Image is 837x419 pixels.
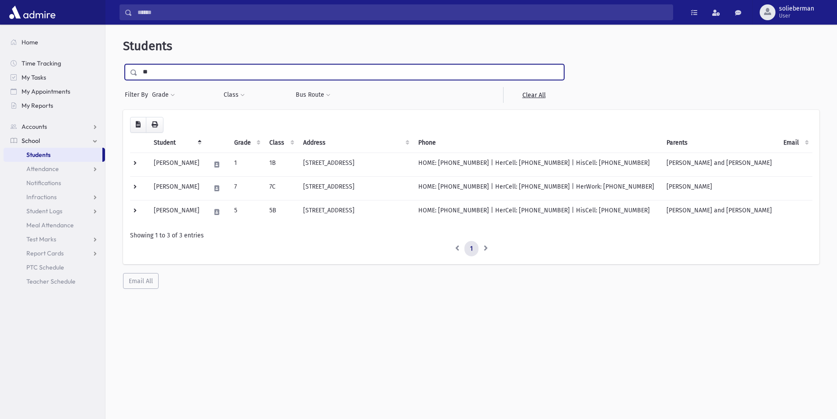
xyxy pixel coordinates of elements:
[661,153,778,176] td: [PERSON_NAME] and [PERSON_NAME]
[26,263,64,271] span: PTC Schedule
[413,133,661,153] th: Phone
[264,133,298,153] th: Class: activate to sort column ascending
[229,176,265,200] td: 7
[125,90,152,99] span: Filter By
[779,12,814,19] span: User
[464,241,478,257] a: 1
[778,133,812,153] th: Email: activate to sort column ascending
[413,153,661,176] td: HOME: [PHONE_NUMBER] | HerCell: [PHONE_NUMBER] | HisCell: [PHONE_NUMBER]
[123,273,159,289] button: Email All
[229,200,265,224] td: 5
[4,204,105,218] a: Student Logs
[4,56,105,70] a: Time Tracking
[298,200,413,224] td: [STREET_ADDRESS]
[130,231,812,240] div: Showing 1 to 3 of 3 entries
[4,274,105,288] a: Teacher Schedule
[149,133,205,153] th: Student: activate to sort column descending
[264,153,298,176] td: 1B
[123,39,172,53] span: Students
[4,134,105,148] a: School
[4,70,105,84] a: My Tasks
[264,200,298,224] td: 5B
[22,87,70,95] span: My Appointments
[298,176,413,200] td: [STREET_ADDRESS]
[146,117,163,133] button: Print
[4,232,105,246] a: Test Marks
[149,200,205,224] td: [PERSON_NAME]
[149,153,205,176] td: [PERSON_NAME]
[4,35,105,49] a: Home
[22,123,47,131] span: Accounts
[298,153,413,176] td: [STREET_ADDRESS]
[661,133,778,153] th: Parents
[22,73,46,81] span: My Tasks
[26,249,64,257] span: Report Cards
[223,87,245,103] button: Class
[22,102,53,109] span: My Reports
[4,148,102,162] a: Students
[26,235,56,243] span: Test Marks
[4,162,105,176] a: Attendance
[4,176,105,190] a: Notifications
[26,193,57,201] span: Infractions
[22,137,40,145] span: School
[264,176,298,200] td: 7C
[229,133,265,153] th: Grade: activate to sort column ascending
[26,179,61,187] span: Notifications
[503,87,564,103] a: Clear All
[130,117,146,133] button: CSV
[152,87,175,103] button: Grade
[26,151,51,159] span: Students
[4,98,105,113] a: My Reports
[132,4,673,20] input: Search
[413,176,661,200] td: HOME: [PHONE_NUMBER] | HerCell: [PHONE_NUMBER] | HerWork: [PHONE_NUMBER]
[26,165,59,173] span: Attendance
[298,133,413,153] th: Address: activate to sort column ascending
[4,120,105,134] a: Accounts
[4,84,105,98] a: My Appointments
[779,5,814,12] span: solieberman
[661,200,778,224] td: [PERSON_NAME] and [PERSON_NAME]
[4,246,105,260] a: Report Cards
[26,277,76,285] span: Teacher Schedule
[4,260,105,274] a: PTC Schedule
[7,4,58,21] img: AdmirePro
[295,87,331,103] button: Bus Route
[413,200,661,224] td: HOME: [PHONE_NUMBER] | HerCell: [PHONE_NUMBER] | HisCell: [PHONE_NUMBER]
[149,176,205,200] td: [PERSON_NAME]
[661,176,778,200] td: [PERSON_NAME]
[229,153,265,176] td: 1
[22,59,61,67] span: Time Tracking
[26,221,74,229] span: Meal Attendance
[4,190,105,204] a: Infractions
[4,218,105,232] a: Meal Attendance
[26,207,62,215] span: Student Logs
[22,38,38,46] span: Home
